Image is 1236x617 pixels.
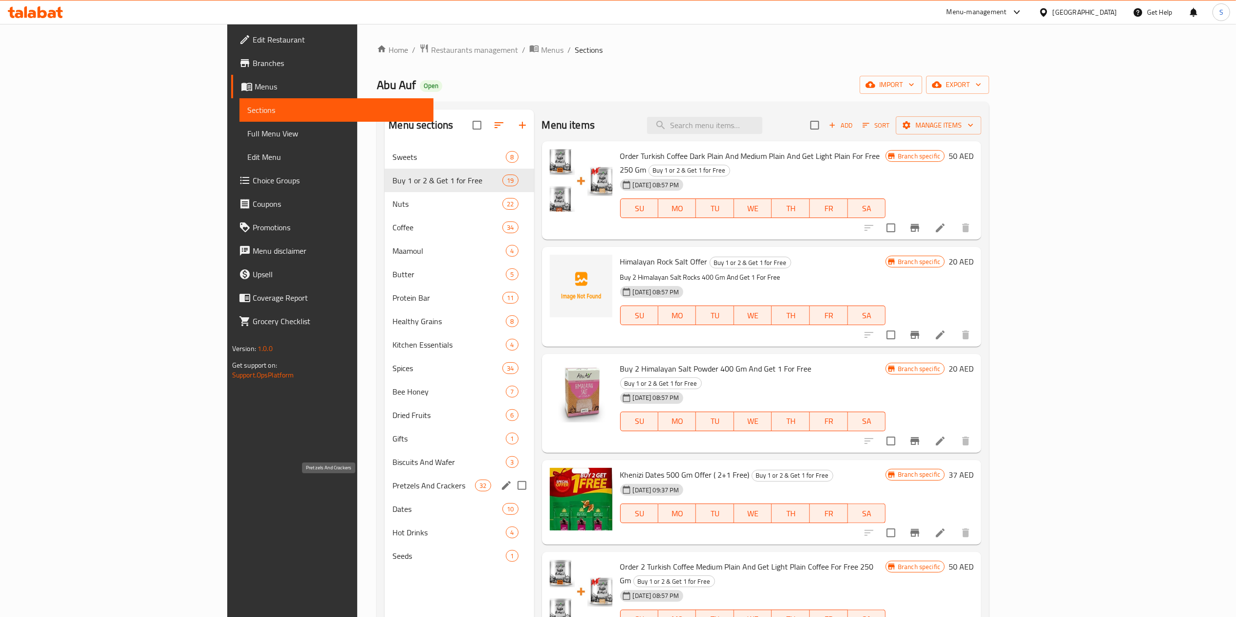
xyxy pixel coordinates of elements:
[625,414,654,428] span: SU
[810,504,848,523] button: FR
[392,456,506,468] span: Biscuits And Wafer
[949,468,974,482] h6: 37 AED
[848,306,886,325] button: SA
[487,113,511,137] span: Sort sections
[253,198,426,210] span: Coupons
[825,118,856,133] span: Add item
[894,152,944,161] span: Branch specific
[696,198,734,218] button: TU
[247,128,426,139] span: Full Menu View
[629,180,683,190] span: [DATE] 08:57 PM
[625,507,654,521] span: SU
[392,433,506,444] span: Gifts
[231,216,434,239] a: Promotions
[620,504,658,523] button: SU
[620,306,658,325] button: SU
[231,286,434,309] a: Coverage Report
[810,306,848,325] button: FR
[947,6,1007,18] div: Menu-management
[392,268,506,280] span: Butter
[385,286,534,309] div: Protein Bar11
[658,306,696,325] button: MO
[934,329,946,341] a: Edit menu item
[620,377,702,389] div: Buy 1 or 2 & Get 1 for Free
[894,562,944,572] span: Branch specific
[810,198,848,218] button: FR
[696,504,734,523] button: TU
[506,151,518,163] div: items
[904,119,974,132] span: Manage items
[629,591,683,600] span: [DATE] 08:57 PM
[881,218,901,238] span: Select to update
[385,239,534,263] div: Maamoul4
[814,201,844,216] span: FR
[419,44,518,56] a: Restaurants management
[529,44,564,56] a: Menus
[696,412,734,431] button: TU
[231,51,434,75] a: Branches
[231,309,434,333] a: Grocery Checklist
[506,456,518,468] div: items
[392,339,506,351] div: Kitchen Essentials
[253,315,426,327] span: Grocery Checklist
[658,504,696,523] button: MO
[506,434,518,443] span: 1
[506,411,518,420] span: 6
[734,504,772,523] button: WE
[247,104,426,116] span: Sections
[506,458,518,467] span: 3
[392,550,506,562] div: Seeds
[385,497,534,521] div: Dates10
[734,306,772,325] button: WE
[542,118,595,132] h2: Menu items
[700,414,730,428] span: TU
[385,169,534,192] div: Buy 1 or 2 & Get 1 for Free19
[385,474,534,497] div: Pretzels And Crackers32edit
[499,478,514,493] button: edit
[949,560,974,573] h6: 50 AED
[620,271,886,284] p: Buy 2 Himalayan Salt Rocks 400 Gm And Get 1 For Free
[567,44,571,56] li: /
[772,412,810,431] button: TH
[696,306,734,325] button: TU
[881,431,901,451] span: Select to update
[620,198,658,218] button: SU
[863,120,889,131] span: Sort
[852,201,882,216] span: SA
[896,116,981,134] button: Manage items
[392,198,502,210] div: Nuts
[385,427,534,450] div: Gifts1
[860,118,892,133] button: Sort
[258,342,273,355] span: 1.0.0
[954,216,977,240] button: delete
[502,221,518,233] div: items
[392,409,506,421] span: Dried Fruits
[738,507,768,521] span: WE
[506,315,518,327] div: items
[810,412,848,431] button: FR
[752,470,833,481] span: Buy 1 or 2 & Get 1 for Free
[848,504,886,523] button: SA
[814,414,844,428] span: FR
[550,149,612,212] img: Order Turkish Coffee Dark Plain And Medium Plain And Get Light Plain For Free 250 Gm
[392,527,506,538] span: Hot Drinks
[392,386,506,397] span: Bee Honey
[804,115,825,135] span: Select section
[502,362,518,374] div: items
[738,308,768,323] span: WE
[658,412,696,431] button: MO
[503,505,518,514] span: 10
[662,414,693,428] span: MO
[502,503,518,515] div: items
[620,467,750,482] span: Khenizi Dates 500 Gm Offer ( 2+1 Free)
[506,386,518,397] div: items
[502,292,518,304] div: items
[949,149,974,163] h6: 50 AED
[926,76,989,94] button: export
[392,292,502,304] span: Protein Bar
[867,79,914,91] span: import
[392,362,502,374] span: Spices
[522,44,525,56] li: /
